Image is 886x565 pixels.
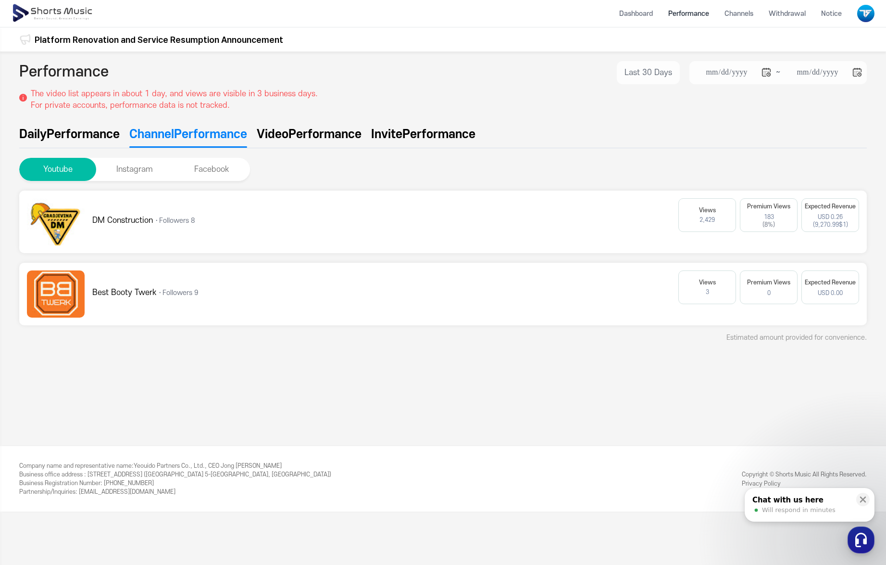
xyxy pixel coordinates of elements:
a: Performance [661,1,717,26]
img: 사용자 이미지 [857,5,874,22]
span: Settings [142,320,166,327]
img: 채널 썸네일 [27,198,85,245]
span: Channel [129,126,174,143]
span: . [155,212,158,225]
li: ~ [689,61,867,84]
a: Facebook [173,165,250,174]
span: DM Construction [92,215,676,226]
span: Home [25,320,41,327]
a: Home [3,305,63,329]
span: USD 0.00 [805,289,856,297]
span: Business office address : [19,471,86,478]
h2: Performance [19,61,109,84]
a: Video Performance [257,126,362,148]
dd: 2,429 [699,216,716,224]
a: Channel Performance [129,126,247,148]
span: ( 9,270.99 $1) [805,221,856,229]
a: Invite Performance [371,126,475,148]
a: Daily Performance [19,126,120,148]
button: DM Construction . Followers 8 [92,215,676,226]
span: Followers 8 [155,217,195,225]
span: ( 8 %) [762,221,775,228]
span: Video [257,126,288,143]
img: 설명 아이콘 [19,94,27,102]
div: Yeouido Partners Co., Ltd., CEO Jong [PERSON_NAME] [STREET_ADDRESS] ([GEOGRAPHIC_DATA] 5-[GEOGRAP... [19,462,331,496]
dd: 3 [699,288,716,296]
button: Best Booty Twerk . Followers 9 [92,287,676,298]
a: Notice [813,1,849,26]
a: Channels [717,1,761,26]
span: Performance [47,126,120,143]
a: Dashboard [611,1,661,26]
span: Best Booty Twerk [92,287,676,298]
a: Privacy Policy [742,480,781,487]
div: 183 [747,213,790,229]
div: Copyright © Shorts Music All Rights Reserved. [742,470,867,488]
a: Platform Renovation and Service Resumption Announcement [35,33,283,46]
span: Invite [371,126,402,143]
button: Facebook [173,158,250,181]
dt: Views [699,279,716,286]
div: 0 [747,289,790,297]
button: Last 30 Days [617,61,680,84]
a: Messages [63,305,124,329]
span: Performance [402,126,475,143]
span: Performance [288,126,362,143]
dt: Views [699,206,716,214]
a: Instagram [96,165,173,174]
span: Messages [80,320,108,328]
a: Withdrawal [761,1,813,26]
span: Daily [19,126,47,143]
img: 알림 아이콘 [19,34,31,45]
button: Youtube [19,158,96,181]
p: The video list appears in about 1 day, and views are visible in 3 business days. For private acco... [31,88,318,111]
dt: Expected Revenue [805,203,856,210]
button: Instagram [96,158,173,181]
span: Performance [174,126,247,143]
span: USD 0.26 [805,213,856,221]
span: Followers 9 [159,289,199,297]
dt: Expected Revenue [805,279,856,286]
span: Company name and representative name : [19,462,134,469]
a: Youtube [19,165,96,174]
dt: Premium Views [747,279,790,286]
img: 채널 썸네일 [27,270,85,318]
a: Settings [124,305,185,329]
div: Estimated amount provided for convenience. [19,333,867,343]
dt: Premium Views [747,203,790,210]
span: . [159,284,162,297]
